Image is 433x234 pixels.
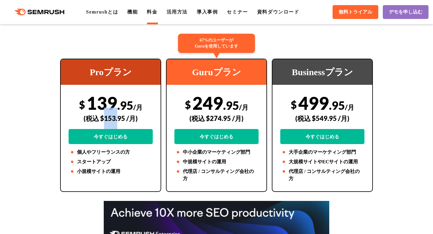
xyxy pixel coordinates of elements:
[86,9,118,14] a: Semrushとは
[174,108,259,129] div: (税込 $274.95 /月)
[272,59,372,85] div: Businessプラン
[280,129,364,144] a: 今すぐはじめる
[329,98,345,112] span: .95
[167,9,188,14] a: 活用方法
[117,98,133,112] span: .95
[127,9,138,14] a: 機能
[280,168,364,182] li: 代理店 / コンサルティング会社の方
[79,98,85,111] span: $
[174,168,259,182] li: 代理店 / コンサルティング会社の方
[223,98,239,112] span: .95
[389,9,422,15] span: デモを申し込む
[239,103,248,111] span: /月
[174,149,259,156] li: 中小企業のマーケティング部門
[345,103,354,111] span: /月
[280,108,364,129] div: (税込 $549.95 /月)
[280,149,364,156] li: 大手企業のマーケティング部門
[174,129,259,144] a: 今すぐはじめる
[383,5,428,19] a: デモを申し込む
[61,59,161,85] div: Proプラン
[227,9,248,14] a: セミナー
[133,103,143,111] span: /月
[178,34,255,53] div: 67%のユーザーが Guruを使用しています
[339,9,372,15] span: 無料トライアル
[69,108,153,129] div: (税込 $153.95 /月)
[257,9,299,14] a: 資料ダウンロード
[280,158,364,165] li: 大規模サイトやECサイトの運用
[197,9,218,14] a: 導入事例
[185,98,191,111] span: $
[69,158,153,165] li: スタートアップ
[333,5,378,19] a: 無料トライアル
[69,168,153,175] li: 小規模サイトの運用
[174,158,259,165] li: 中規模サイトの運用
[174,92,259,144] div: 249
[280,92,364,144] div: 499
[291,98,297,111] span: $
[69,92,153,144] div: 139
[69,129,153,144] a: 今すぐはじめる
[69,149,153,156] li: 個人やフリーランスの方
[167,59,266,85] div: Guruプラン
[147,9,157,14] a: 料金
